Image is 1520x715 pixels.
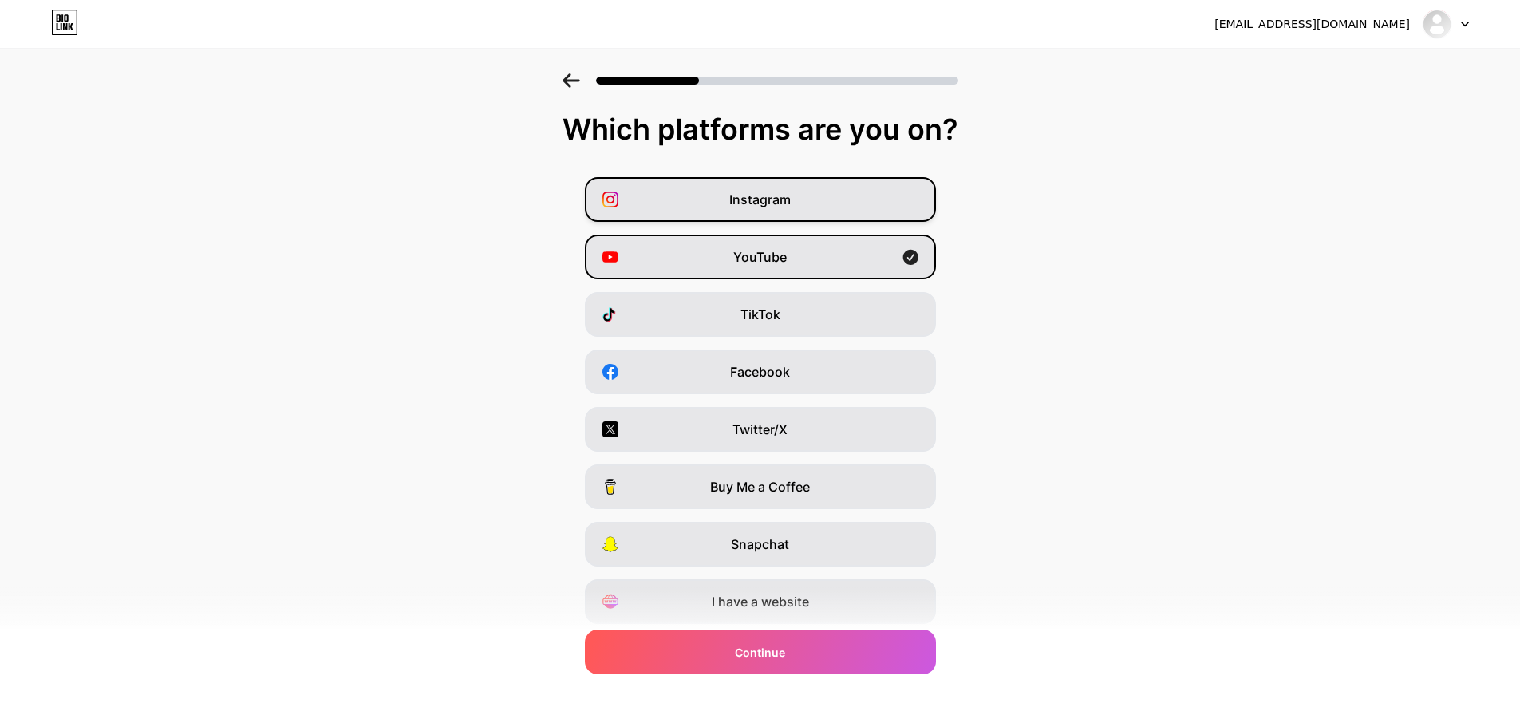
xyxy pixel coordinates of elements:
span: Continue [735,644,785,661]
span: YouTube [733,247,787,267]
span: Facebook [730,362,790,381]
span: Buy Me a Coffee [710,477,810,496]
img: piracharcoalovens [1422,9,1452,39]
span: Snapchat [731,535,789,554]
span: Instagram [729,190,791,209]
span: I have a website [712,592,809,611]
span: Twitter/X [732,420,788,439]
div: [EMAIL_ADDRESS][DOMAIN_NAME] [1214,16,1410,33]
div: Which platforms are you on? [16,113,1504,145]
span: TikTok [740,305,780,324]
